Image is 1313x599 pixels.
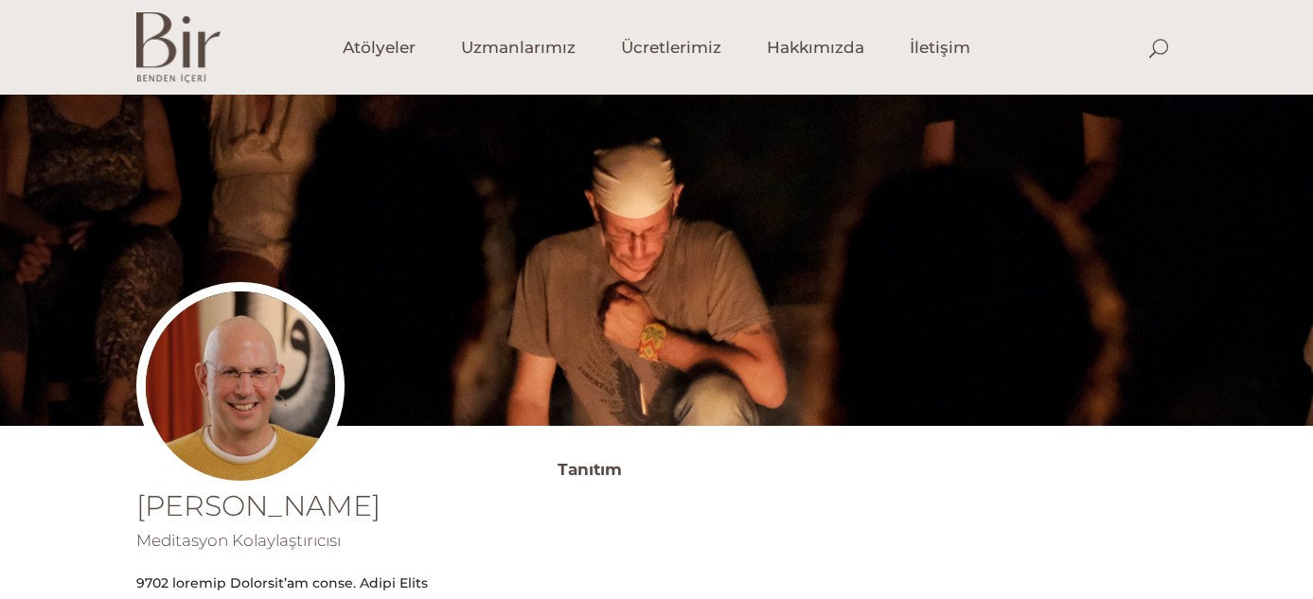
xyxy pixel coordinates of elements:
h3: Tanıtım [558,454,1178,484]
img: meditasyon-ahmet-1-300x300.jpg [136,282,345,490]
span: Ücretlerimiz [621,37,721,59]
span: Meditasyon Kolaylaştırıcısı [136,531,341,550]
span: İletişim [910,37,970,59]
h1: [PERSON_NAME] [136,492,453,520]
span: Atölyeler [343,37,416,59]
span: Uzmanlarımız [461,37,576,59]
span: Hakkımızda [767,37,864,59]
